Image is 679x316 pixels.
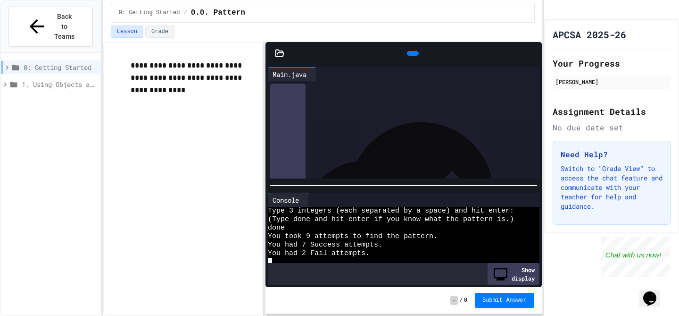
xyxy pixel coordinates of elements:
[553,122,671,133] div: No due date set
[145,26,174,38] button: Grade
[270,84,306,316] div: History
[268,193,309,207] div: Console
[482,297,527,304] span: Submit Answer
[450,296,457,305] span: -
[24,62,97,72] span: 0: Getting Started
[601,237,670,277] iframe: chat widget
[268,207,514,215] span: Type 3 integers (each separated by a space) and hit enter:
[555,77,668,86] div: [PERSON_NAME]
[53,12,75,42] span: Back to Teams
[561,149,662,160] h3: Need Help?
[268,195,304,205] div: Console
[268,215,514,224] span: (Type done and hit enter if you know what the pattern is.)
[464,297,467,304] span: 0
[191,7,245,18] span: 0.0. Pattern
[268,241,382,249] span: You had 7 Success attempts.
[475,293,534,308] button: Submit Answer
[553,28,626,41] h1: APCSA 2025-26
[183,9,187,17] span: /
[268,69,311,79] div: Main.java
[119,9,180,17] span: 0: Getting Started
[639,278,670,307] iframe: chat widget
[111,26,143,38] button: Lesson
[561,164,662,211] p: Switch to "Grade View" to access the chat feature and communicate with your teacher for help and ...
[268,67,316,81] div: Main.java
[268,224,285,232] span: done
[268,232,438,241] span: You took 9 attempts to find the pattern.
[8,7,93,47] button: Back to Teams
[553,105,671,118] h2: Assignment Details
[22,79,97,89] span: 1. Using Objects and Methods
[488,263,539,285] div: Show display
[268,249,370,258] span: You had 2 Fail attempts.
[553,57,671,70] h2: Your Progress
[460,297,463,304] span: /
